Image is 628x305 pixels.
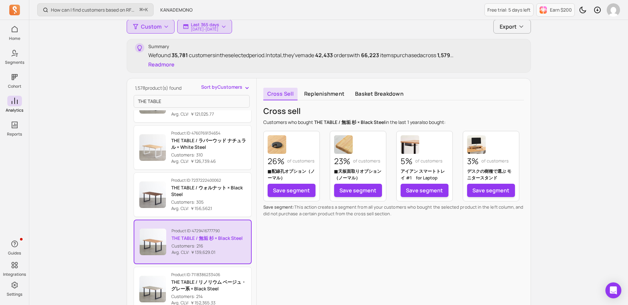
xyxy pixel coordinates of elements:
[177,20,232,34] button: Last 365 days[DATE]-[DATE]
[334,135,353,154] img: ■天板面取りオプション（ノーマル）
[300,88,348,100] a: Replenishment
[135,85,182,91] span: 1,578 product(s) found
[171,131,246,136] p: Product ID: 4760769134654
[8,251,21,256] p: Guides
[536,3,575,17] button: Earn $200
[172,235,243,242] p: THE TABLE / 無垢 杉 × Black Steel
[148,43,523,50] p: Summary
[406,119,419,125] span: 1 year
[351,88,408,100] a: Basket breakdown
[401,156,413,166] p: 5%
[576,3,589,17] button: Toggle dark mode
[171,152,246,158] p: Customers: 310
[550,7,572,13] p: Earn $200
[139,276,166,302] img: Product image
[201,84,250,90] button: Sort byCustomers
[171,178,246,183] p: Product ID: 7237222400062
[401,168,448,181] p: アイアン スマートトレイ #1 for Laptop
[8,84,21,89] p: Cohort
[401,135,419,154] img: アイアン スマートトレイ #1 for Laptop
[134,220,252,264] button: Product ID:4729416777790THE TABLE / 無垢 杉 × Black SteelCustomers: 216 Avg. CLV: ￥139,629.01
[467,135,486,154] img: デスクの樹種で選ぶ モニタースタンド
[171,293,246,300] p: Customers: 214
[139,6,143,14] kbd: ⌘
[134,95,250,108] input: search product
[268,135,286,154] img: ■配線孔オプション（ノーマル）
[140,6,148,13] span: +
[172,228,243,234] p: Product ID: 4729416777790
[467,168,515,181] p: デスクの樹種で選ぶ モニタースタンド
[140,229,166,255] img: Product image
[436,51,453,59] span: 1,579
[191,27,219,31] p: [DATE] - [DATE]
[607,3,620,17] img: avatar
[9,36,20,41] p: Home
[605,282,621,298] div: Open Intercom Messenger
[334,156,350,166] p: 23%
[141,23,162,31] span: Custom
[263,204,524,217] p: This action creates a segment from all your customers who bought the selected product in the left...
[172,243,243,250] p: Customers: 216
[484,3,534,16] a: Free trial: 5 days left
[139,134,166,161] img: Product image
[467,156,479,166] p: 3%
[263,88,298,100] a: Cross sell
[171,272,246,277] p: Product ID: 7118386233406
[148,60,175,68] button: Readmore
[148,51,523,59] div: We found customers in the selected period. In total, they've made orders with items purchased acr...
[334,184,382,197] a: Save segment
[7,237,22,257] button: Guides
[263,204,295,210] span: Save segment:
[134,125,252,170] button: Product ID:4760769134654THE TABLE / ラバーウッド ナチュラル × White SteelCustomers: 310 Avg. CLV: ￥126,739.46
[145,7,148,13] kbd: K
[353,158,380,164] p: of customers
[156,4,196,16] button: KANADEMONO
[5,60,24,65] p: Segments
[171,51,189,59] span: 35,781
[268,168,315,181] p: ■配線孔オプション（ノーマル）
[3,272,26,277] p: Integrations
[314,119,385,125] span: THE TABLE / 無垢 杉 × Black Steel
[134,172,252,217] button: Product ID:7237222400062THE TABLE / ウォルナット × Black SteelCustomers: 305 Avg. CLV: ￥156,562.1
[37,3,154,16] button: How can I find customers based on RFM and lifecycle stages?⌘+K
[160,7,192,13] span: KANADEMONO
[171,111,246,118] p: Avg. CLV: ￥121,025.77
[139,181,166,208] img: Product image
[263,119,445,126] p: Customers who bought in the last also bought:
[171,137,246,151] p: THE TABLE / ラバーウッド ナチュラル × White Steel
[6,108,23,113] p: Analytics
[51,7,137,13] p: How can I find customers based on RFM and lifecycle stages?
[268,156,285,166] p: 26%
[171,205,246,212] p: Avg. CLV: ￥156,562.1
[7,292,22,297] p: Settings
[171,158,246,165] p: Avg. CLV: ￥126,739.46
[415,158,442,164] p: of customers
[171,184,246,198] p: THE TABLE / ウォルナット × Black Steel
[334,168,382,181] p: ■天板面取りオプション（ノーマル）
[467,184,515,197] a: Save segment
[201,84,242,90] span: Sort by Customers
[191,22,219,27] p: Last 365 days
[401,184,448,197] a: Save segment
[7,132,22,137] p: Reports
[487,7,531,13] p: Free trial: 5 days left
[127,20,175,34] button: Custom
[493,20,531,34] button: Export
[287,158,314,164] p: of customers
[268,184,315,197] a: Save segment
[481,158,509,164] p: of customers
[314,51,334,59] span: 42,433
[171,279,246,292] p: THE TABLE / リノリウム ベージュ・グレー系 × Black Steel
[360,51,380,59] span: 66,223
[263,106,445,116] p: Cross sell
[172,249,243,256] p: Avg. CLV: ￥139,629.01
[171,199,246,206] p: Customers: 305
[500,23,517,31] span: Export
